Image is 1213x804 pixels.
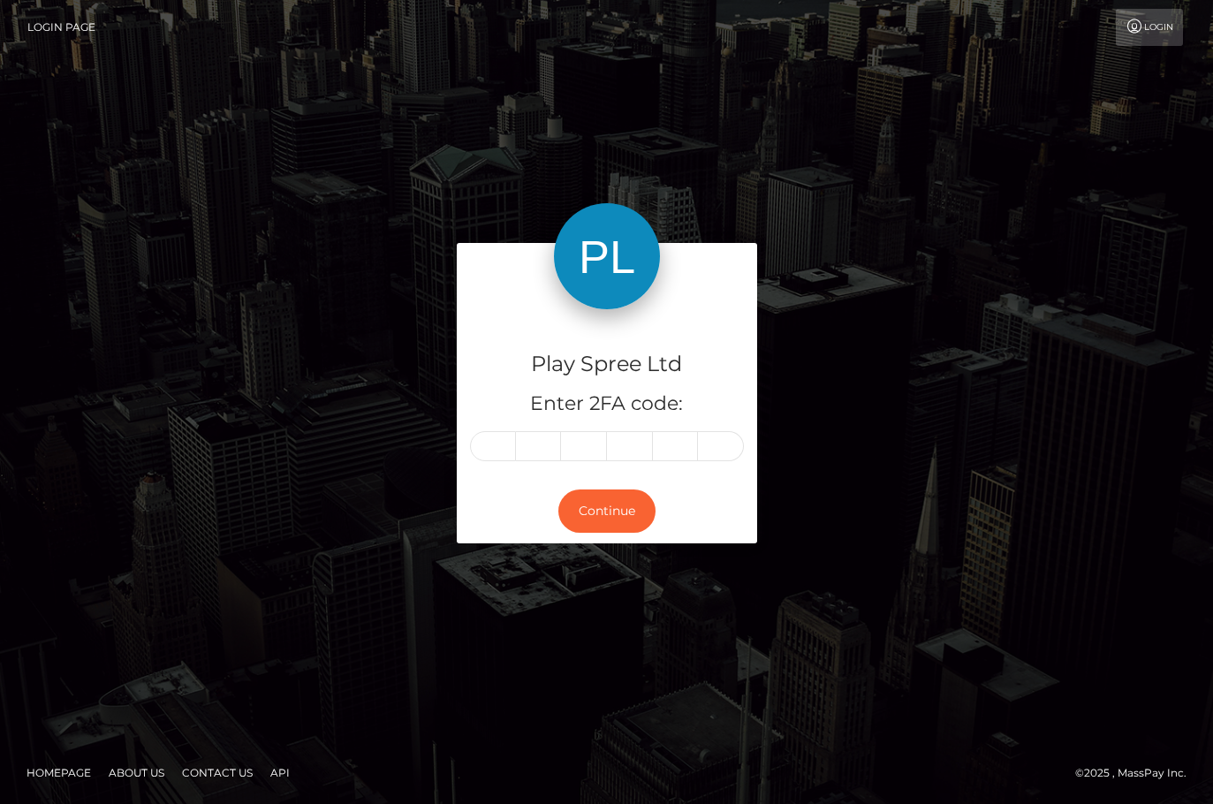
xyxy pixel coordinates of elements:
[19,759,98,786] a: Homepage
[263,759,297,786] a: API
[470,349,744,380] h4: Play Spree Ltd
[102,759,171,786] a: About Us
[175,759,260,786] a: Contact Us
[558,489,656,533] button: Continue
[1116,9,1183,46] a: Login
[27,9,95,46] a: Login Page
[470,391,744,418] h5: Enter 2FA code:
[1075,763,1200,783] div: © 2025 , MassPay Inc.
[554,203,660,309] img: Play Spree Ltd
